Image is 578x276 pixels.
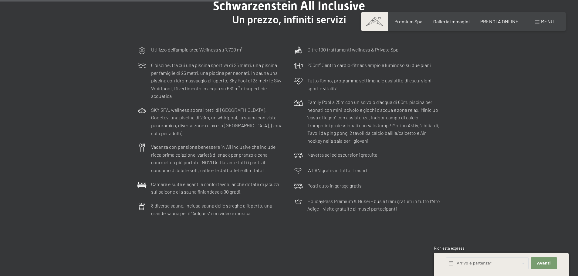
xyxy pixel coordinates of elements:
[232,14,346,26] span: Un prezzo, infiniti servizi
[434,246,464,251] span: Richiesta express
[433,18,470,24] a: Galleria immagini
[151,202,285,217] p: 8 diverse saune, inclusa sauna delle streghe all’aperto, una grande sauna per il "Aufguss" con vi...
[307,98,441,145] p: Family Pool a 25m con un scivolo d'acqua di 60m, piscina per neonati con mini-scivolo e giochi d'...
[531,257,557,270] button: Avanti
[480,18,519,24] a: PRENOTA ONLINE
[151,46,242,54] p: Utilizzo dell‘ampia area Wellness su 7.700 m²
[151,61,285,100] p: 6 piscine, tra cui una piscina sportiva di 25 metri, una piscina per famiglie di 25 metri, una pi...
[151,143,285,174] p: Vacanza con pensione benessere ¾ All Inclusive che include ricca prima colazione, varietà di snac...
[537,261,551,266] span: Avanti
[307,151,377,159] p: Navetta sci ed escursioni gratuita
[151,180,285,196] p: Camere e suite eleganti e confortevoli: anche dotate di jacuzzi sul balcone e la sauna finlandese...
[307,61,431,69] p: 200m² Centro cardio-fitness ampio e luminoso su due piani
[541,18,554,24] span: Menu
[307,197,441,213] p: HolidayPass Premium & Musei – bus e treni gratuiti in tutto l'Alto Adige + visite gratuite ai mus...
[307,182,362,190] p: Posti auto in garage gratis
[394,18,422,24] a: Premium Spa
[307,166,368,174] p: WLAN gratis in tutto il resort
[151,106,285,137] p: SKY SPA: wellness sopra i tetti di [GEOGRAPHIC_DATA]! Godetevi una piscina di 23m, un whirlpool, ...
[307,77,441,92] p: Tutto l’anno, programma settimanale assistito di escursioni, sport e vitalità
[307,46,398,54] p: Oltre 100 trattamenti wellness & Private Spa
